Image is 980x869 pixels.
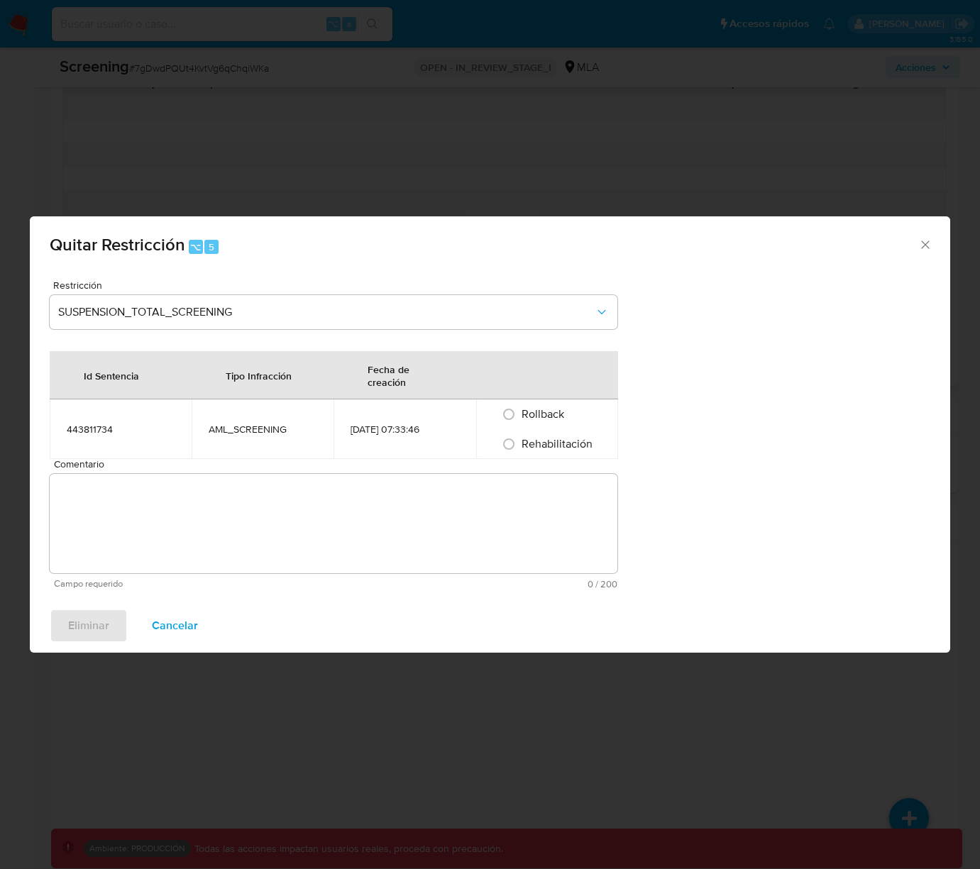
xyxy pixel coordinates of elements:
[53,280,621,290] span: Restricción
[918,238,931,250] button: Cerrar ventana
[50,295,617,329] button: Restriction
[54,459,622,470] span: Comentario
[209,423,316,436] div: AML_SCREENING
[522,436,593,452] span: Rehabilitación
[351,423,458,436] div: [DATE] 07:33:46
[190,240,201,254] span: ⌥
[67,358,156,392] div: Id Sentencia
[152,610,198,641] span: Cancelar
[209,240,214,254] span: 5
[50,232,185,257] span: Quitar Restricción
[67,423,175,436] div: 443811734
[133,609,216,643] button: Cancelar
[58,305,595,319] span: SUSPENSION_TOTAL_SCREENING
[209,358,309,392] div: Tipo Infracción
[351,352,458,399] div: Fecha de creación
[522,406,564,422] span: Rollback
[54,579,336,589] span: Campo requerido
[336,580,617,589] span: Máximo 200 caracteres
